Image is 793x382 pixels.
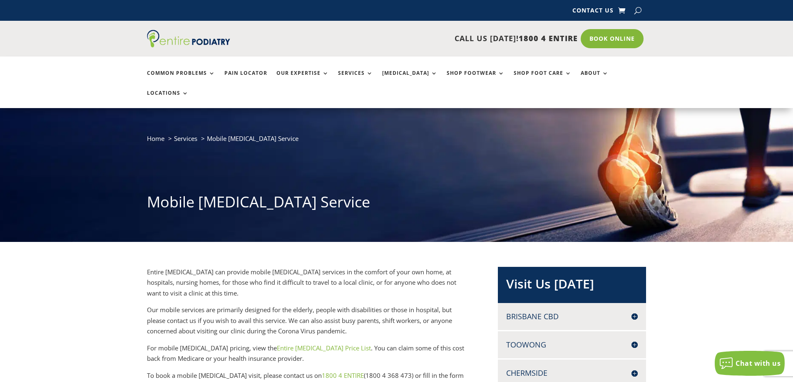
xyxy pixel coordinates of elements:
button: Chat with us [715,351,785,376]
a: Shop Foot Care [514,70,572,88]
a: Services [338,70,373,88]
h4: Toowong [506,340,638,350]
a: Common Problems [147,70,215,88]
a: [MEDICAL_DATA] [382,70,438,88]
a: Home [147,134,164,143]
nav: breadcrumb [147,133,646,150]
a: Services [174,134,197,143]
a: Entire [MEDICAL_DATA] Price List [277,344,371,352]
h4: Brisbane CBD [506,311,638,322]
a: Locations [147,90,189,108]
a: Shop Footwear [447,70,505,88]
span: 1800 4 ENTIRE [519,33,578,43]
a: 1800 4 ENTIRE [322,371,364,380]
p: Entire [MEDICAL_DATA] can provide mobile [MEDICAL_DATA] services in the comfort of your own home,... [147,267,471,305]
p: CALL US [DATE]! [262,33,578,44]
span: Chat with us [736,359,781,368]
a: Entire Podiatry [147,41,230,49]
h1: Mobile [MEDICAL_DATA] Service [147,192,646,217]
a: Contact Us [572,7,614,17]
a: About [581,70,609,88]
p: For mobile [MEDICAL_DATA] pricing, view the . You can claim some of this cost back from Medicare ... [147,343,471,370]
h2: Visit Us [DATE] [506,275,638,297]
a: Pain Locator [224,70,267,88]
a: Book Online [581,29,644,48]
p: Our mobile services are primarily designed for the elderly, people with disabilities or those in ... [147,305,471,343]
a: Our Expertise [276,70,329,88]
img: logo (1) [147,30,230,47]
span: Mobile [MEDICAL_DATA] Service [207,134,298,143]
h4: Chermside [506,368,638,378]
